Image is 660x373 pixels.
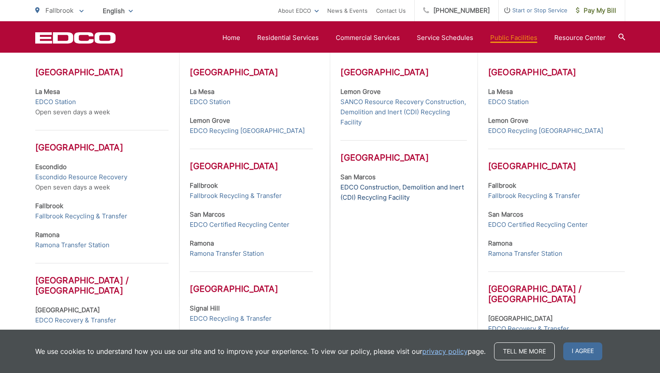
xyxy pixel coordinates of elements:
p: Open seven days a week [35,162,169,192]
a: Fallbrook Recycling & Transfer [488,191,580,201]
a: EDCO Recovery & Transfer [35,315,116,325]
a: EDCO Recycling [GEOGRAPHIC_DATA] [488,126,603,136]
a: Escondido Resource Recovery [35,172,127,182]
strong: Fallbrook [35,202,63,210]
strong: Escondido [35,163,67,171]
a: Fallbrook Recycling & Transfer [190,191,282,201]
a: Ramona Transfer Station [190,249,264,259]
strong: Ramona [190,239,214,247]
a: Commercial Services [336,33,400,43]
strong: [GEOGRAPHIC_DATA] [488,314,553,322]
strong: La Mesa [488,88,513,96]
a: News & Events [327,6,368,16]
a: Ramona Transfer Station [35,240,110,250]
strong: La Mesa [35,88,60,96]
strong: San Marcos [190,210,225,218]
a: EDCO Recycling [GEOGRAPHIC_DATA] [190,126,305,136]
h3: [GEOGRAPHIC_DATA] / [GEOGRAPHIC_DATA] [488,271,625,304]
h3: [GEOGRAPHIC_DATA] [488,67,625,77]
strong: Ramona [35,231,59,239]
span: Pay My Bill [576,6,616,16]
h3: [GEOGRAPHIC_DATA] [190,149,313,171]
span: Fallbrook [45,6,73,14]
a: Contact Us [376,6,406,16]
h3: [GEOGRAPHIC_DATA] [488,149,625,171]
strong: Lemon Grove [488,116,528,124]
a: Resource Center [554,33,606,43]
a: Ramona Transfer Station [488,249,562,259]
span: English [96,3,139,18]
h3: [GEOGRAPHIC_DATA] [190,67,313,77]
strong: Fallbrook [488,181,516,189]
a: EDCO Station [190,97,230,107]
a: EDCD logo. Return to the homepage. [35,32,116,44]
strong: Signal Hill [190,304,220,312]
a: EDCO Recycling & Transfer [190,314,272,324]
strong: Lemon Grove [190,116,230,124]
a: Residential Services [257,33,319,43]
h3: [GEOGRAPHIC_DATA] [35,130,169,153]
h3: [GEOGRAPHIC_DATA] [190,271,313,294]
a: privacy policy [422,346,468,356]
p: Open seven days a week [35,87,169,117]
strong: Fallbrook [190,181,218,189]
strong: San Marcos [340,173,376,181]
a: EDCO Certified Recycling Center [190,220,289,230]
a: EDCO Recovery & Transfer [488,324,569,334]
strong: San Marcos [488,210,523,218]
a: Service Schedules [417,33,473,43]
a: Fallbrook Recycling & Transfer [35,211,127,221]
h3: [GEOGRAPHIC_DATA] [340,140,466,163]
a: EDCO Station [488,97,529,107]
p: We use cookies to understand how you use our site and to improve your experience. To view our pol... [35,346,486,356]
a: Tell me more [494,342,555,360]
strong: La Mesa [190,88,214,96]
a: EDCO Station [35,97,76,107]
a: Public Facilities [490,33,537,43]
strong: Lemon Grove [340,88,381,96]
h3: [GEOGRAPHIC_DATA] [35,67,169,77]
h3: [GEOGRAPHIC_DATA] / [GEOGRAPHIC_DATA] [35,263,169,296]
strong: Ramona [488,239,512,247]
a: About EDCO [278,6,319,16]
a: Home [222,33,240,43]
a: SANCO Resource Recovery Construction, Demolition and Inert (CDI) Recycling Facility [340,97,466,127]
strong: [GEOGRAPHIC_DATA] [35,306,100,314]
h3: [GEOGRAPHIC_DATA] [340,67,466,77]
a: EDCO Construction, Demolition and Inert (CDI) Recycling Facility [340,182,466,203]
a: EDCO Certified Recycling Center [488,220,588,230]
